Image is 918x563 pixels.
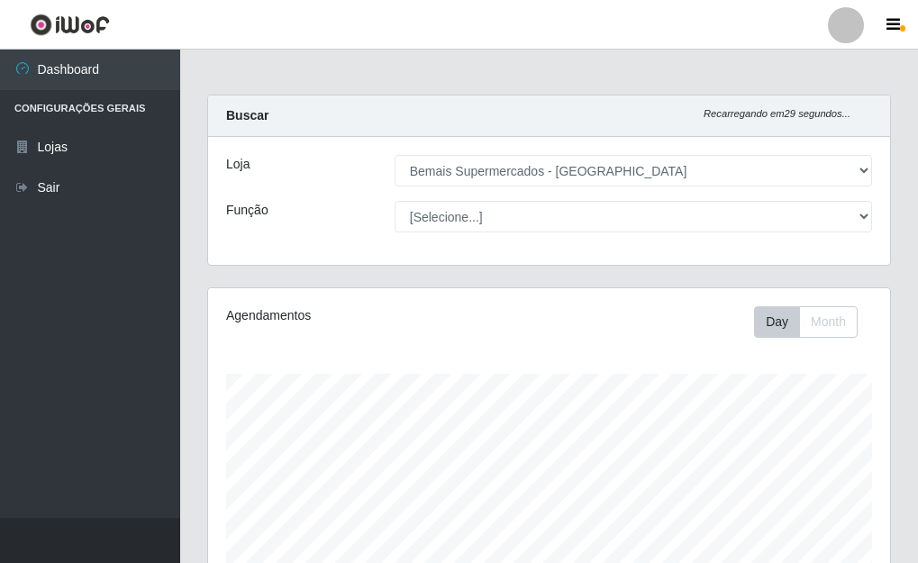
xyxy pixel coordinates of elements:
div: Toolbar with button groups [754,306,872,338]
img: CoreUI Logo [30,14,110,36]
i: Recarregando em 29 segundos... [704,108,850,119]
button: Day [754,306,800,338]
div: Agendamentos [226,306,479,325]
div: First group [754,306,858,338]
strong: Buscar [226,108,268,123]
label: Função [226,201,268,220]
label: Loja [226,155,250,174]
button: Month [799,306,858,338]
